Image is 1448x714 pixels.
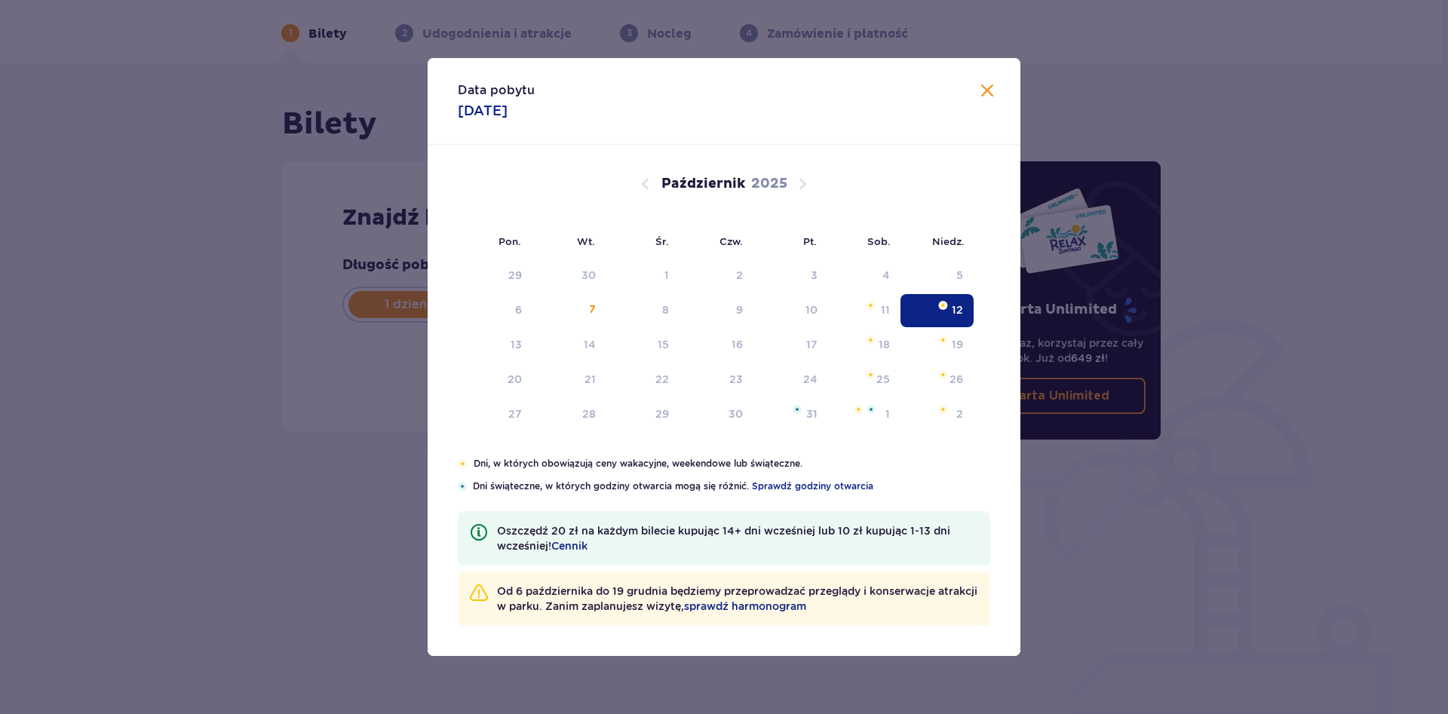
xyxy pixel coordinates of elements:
img: Niebieska gwiazdka [793,405,802,414]
p: [DATE] [458,102,508,120]
td: piątek, 31 października 2025 [753,398,828,431]
td: Data niedostępna. poniedziałek, 6 października 2025 [458,294,532,327]
p: Dni, w których obowiązują ceny wakacyjne, weekendowe lub świąteczne. [474,457,990,470]
div: 21 [584,372,596,387]
td: niedziela, 26 października 2025 [900,363,974,397]
div: 8 [662,302,669,317]
button: Następny miesiąc [793,175,811,193]
small: Niedz. [932,235,965,247]
img: Pomarańczowa gwiazdka [854,405,864,414]
a: Cennik [551,538,587,553]
td: czwartek, 16 października 2025 [680,329,754,362]
div: 17 [806,337,818,352]
a: sprawdź harmonogram [684,599,806,614]
div: 25 [876,372,890,387]
small: Wt. [577,235,595,247]
td: sobota, 11 października 2025 [828,294,901,327]
div: 5 [956,268,963,283]
small: Pt. [803,235,817,247]
td: środa, 15 października 2025 [606,329,680,362]
td: wtorek, 21 października 2025 [532,363,607,397]
img: Pomarańczowa gwiazdka [938,370,948,379]
div: 27 [508,406,522,421]
td: czwartek, 23 października 2025 [680,363,754,397]
div: 15 [658,337,669,352]
td: sobota, 1 listopada 2025 [828,398,901,431]
td: Data niedostępna. wtorek, 30 września 2025 [532,259,607,293]
td: Data niedostępna. niedziela, 5 października 2025 [900,259,974,293]
div: 20 [508,372,522,387]
td: poniedziałek, 20 października 2025 [458,363,532,397]
img: Pomarańczowa gwiazdka [938,336,948,345]
img: Niebieska gwiazdka [867,405,876,414]
div: 31 [806,406,818,421]
p: Od 6 października do 19 grudnia będziemy przeprowadzać przeglądy i konserwacje atrakcji w parku. ... [497,584,978,614]
button: Zamknij [978,82,996,101]
img: Pomarańczowa gwiazdka [938,301,948,310]
img: Pomarańczowa gwiazdka [938,405,948,414]
td: piątek, 17 października 2025 [753,329,828,362]
p: Październik [661,175,745,193]
a: Sprawdź godziny otwarcia [752,480,873,493]
td: środa, 29 października 2025 [606,398,680,431]
td: Data niedostępna. środa, 1 października 2025 [606,259,680,293]
small: Sob. [867,235,891,247]
div: 19 [952,337,963,352]
td: Data niedostępna. sobota, 4 października 2025 [828,259,901,293]
div: 28 [582,406,596,421]
small: Śr. [655,235,669,247]
td: wtorek, 7 października 2025 [532,294,607,327]
div: 7 [589,302,596,317]
div: 11 [881,302,890,317]
td: Data zaznaczona. niedziela, 12 października 2025 [900,294,974,327]
td: Data niedostępna. piątek, 3 października 2025 [753,259,828,293]
div: 3 [811,268,818,283]
div: 30 [729,406,743,421]
div: 1 [664,268,669,283]
img: Niebieska gwiazdka [458,482,467,491]
td: poniedziałek, 27 października 2025 [458,398,532,431]
div: 1 [885,406,890,421]
div: 16 [732,337,743,352]
img: Pomarańczowa gwiazdka [866,336,876,345]
div: 18 [879,337,890,352]
td: środa, 22 października 2025 [606,363,680,397]
div: 13 [511,337,522,352]
td: wtorek, 14 października 2025 [532,329,607,362]
td: Data niedostępna. poniedziałek, 29 września 2025 [458,259,532,293]
div: 9 [736,302,743,317]
div: 2 [956,406,963,421]
p: Dni świąteczne, w których godziny otwarcia mogą się różnić. [473,480,990,493]
div: 24 [803,372,818,387]
div: 26 [949,372,963,387]
td: Data niedostępna. czwartek, 2 października 2025 [680,259,754,293]
td: sobota, 18 października 2025 [828,329,901,362]
td: czwartek, 30 października 2025 [680,398,754,431]
td: środa, 8 października 2025 [606,294,680,327]
div: 29 [508,268,522,283]
div: 4 [882,268,890,283]
td: sobota, 25 października 2025 [828,363,901,397]
div: 14 [584,337,596,352]
p: Oszczędź 20 zł na każdym bilecie kupując 14+ dni wcześniej lub 10 zł kupując 1-13 dni wcześniej! [497,523,978,553]
div: 30 [581,268,596,283]
td: niedziela, 19 października 2025 [900,329,974,362]
div: 29 [655,406,669,421]
img: Pomarańczowa gwiazdka [866,370,876,379]
small: Pon. [499,235,521,247]
div: 12 [952,302,963,317]
div: 23 [729,372,743,387]
td: piątek, 10 października 2025 [753,294,828,327]
td: wtorek, 28 października 2025 [532,398,607,431]
div: 10 [805,302,818,317]
img: Pomarańczowa gwiazdka [866,301,876,310]
div: 2 [736,268,743,283]
td: poniedziałek, 13 października 2025 [458,329,532,362]
img: Pomarańczowa gwiazdka [458,459,468,468]
small: Czw. [719,235,743,247]
div: 6 [515,302,522,317]
td: czwartek, 9 października 2025 [680,294,754,327]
